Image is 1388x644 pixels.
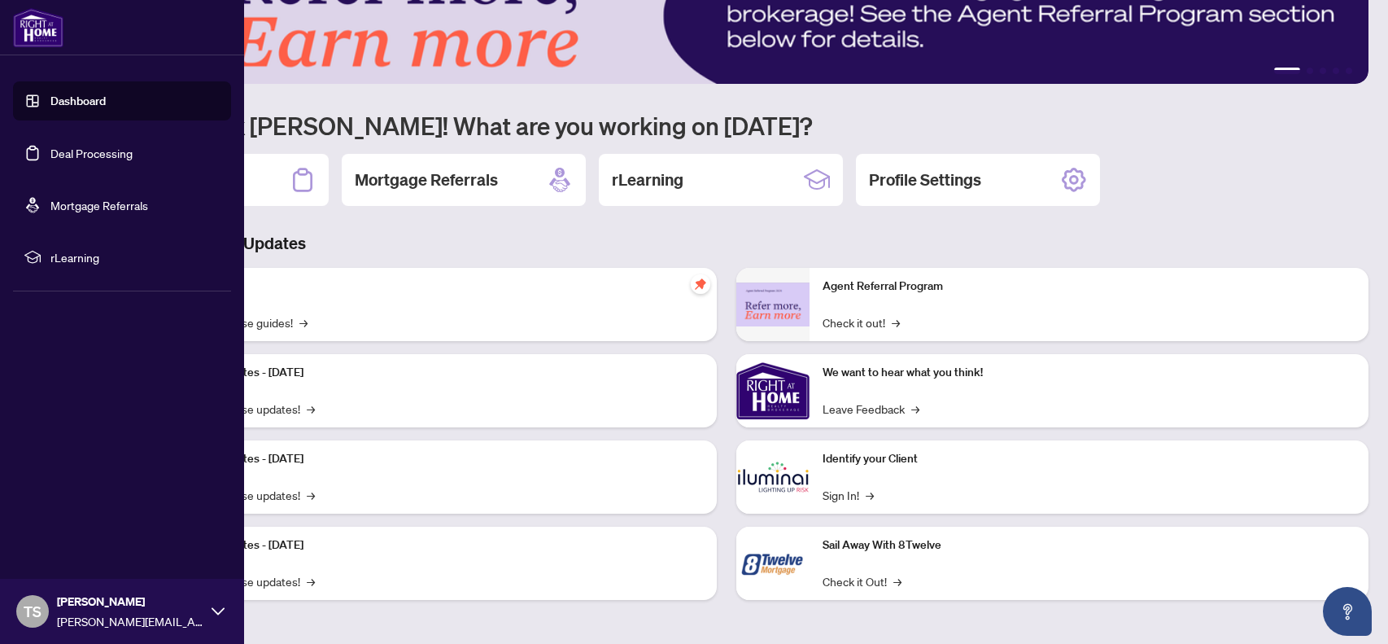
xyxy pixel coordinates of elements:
[50,248,220,266] span: rLearning
[50,198,148,212] a: Mortgage Referrals
[50,146,133,160] a: Deal Processing
[50,94,106,108] a: Dashboard
[1333,68,1339,74] button: 4
[1274,68,1300,74] button: 1
[307,400,315,418] span: →
[26,42,39,55] img: website_grey.svg
[823,400,919,418] a: Leave Feedback→
[171,364,704,382] p: Platform Updates - [DATE]
[892,313,900,331] span: →
[85,110,1368,141] h1: Welcome back [PERSON_NAME]! What are you working on [DATE]?
[162,94,175,107] img: tab_keywords_by_traffic_grey.svg
[13,8,63,47] img: logo
[1307,68,1313,74] button: 2
[823,537,1355,554] p: Sail Away With 8Twelve
[299,313,308,331] span: →
[736,283,810,327] img: Agent Referral Program
[866,486,874,504] span: →
[1346,68,1352,74] button: 5
[26,26,39,39] img: logo_orange.svg
[355,169,498,191] h2: Mortgage Referrals
[307,486,315,504] span: →
[823,572,901,590] a: Check it Out!→
[823,450,1355,468] p: Identify your Client
[823,364,1355,382] p: We want to hear what you think!
[24,600,41,623] span: TS
[171,450,704,468] p: Platform Updates - [DATE]
[612,169,683,191] h2: rLearning
[691,274,710,294] span: pushpin
[893,572,901,590] span: →
[823,278,1355,296] p: Agent Referral Program
[736,354,810,427] img: We want to hear what you think!
[180,96,274,107] div: Keywords by Traffic
[171,537,704,554] p: Platform Updates - [DATE]
[62,96,146,107] div: Domain Overview
[307,572,315,590] span: →
[44,94,57,107] img: tab_domain_overview_orange.svg
[736,527,810,600] img: Sail Away With 8Twelve
[57,593,203,611] span: [PERSON_NAME]
[57,612,203,630] span: [PERSON_NAME][EMAIL_ADDRESS][DOMAIN_NAME]
[1320,68,1326,74] button: 3
[1323,587,1372,636] button: Open asap
[823,313,900,331] a: Check it out!→
[911,400,919,418] span: →
[85,232,1368,255] h3: Brokerage & Industry Updates
[869,169,981,191] h2: Profile Settings
[171,278,704,296] p: Self-Help
[42,42,269,55] div: Domain: [PERSON_NAME][DOMAIN_NAME]
[46,26,80,39] div: v 4.0.25
[736,440,810,514] img: Identify your Client
[823,486,874,504] a: Sign In!→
